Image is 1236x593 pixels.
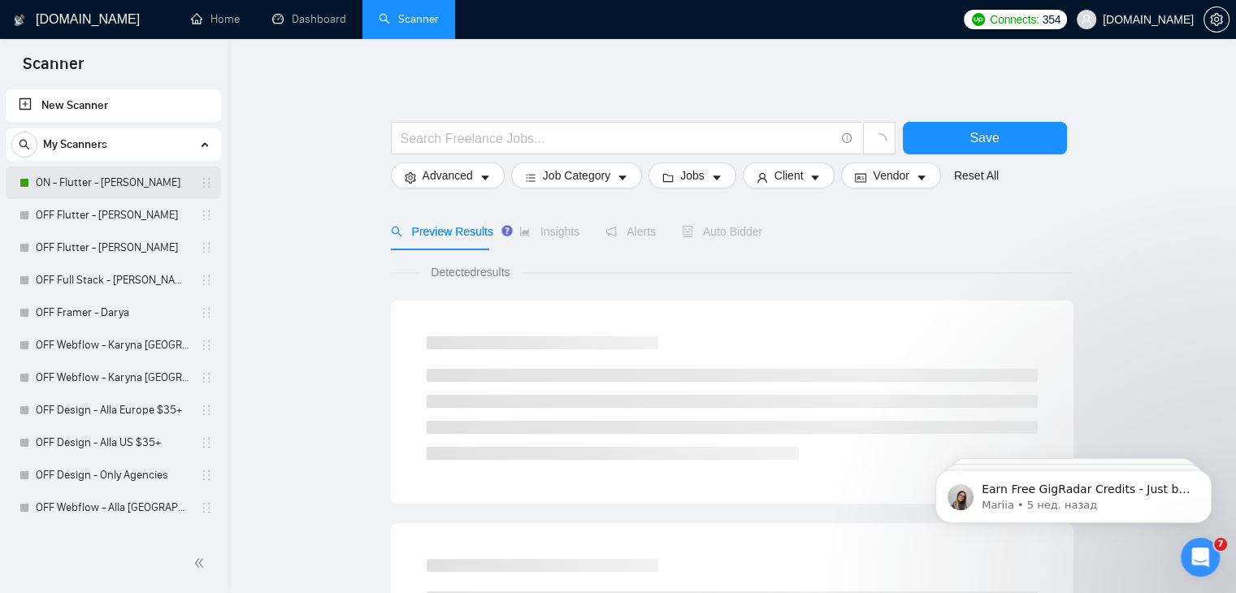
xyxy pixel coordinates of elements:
[855,171,866,184] span: idcard
[479,171,491,184] span: caret-down
[200,176,213,189] span: holder
[519,226,531,237] span: area-chart
[6,89,221,122] li: New Scanner
[200,436,213,449] span: holder
[682,226,693,237] span: robot
[916,171,927,184] span: caret-down
[680,167,705,184] span: Jobs
[10,52,97,86] span: Scanner
[873,167,909,184] span: Vendor
[842,133,852,144] span: info-circle
[36,199,190,232] a: OFF Flutter - [PERSON_NAME]
[1204,13,1229,26] span: setting
[711,171,722,184] span: caret-down
[36,426,190,459] a: OFF Design - Alla US $35+
[1203,6,1229,32] button: setting
[200,469,213,482] span: holder
[911,435,1236,549] iframe: Intercom notifications сообщение
[605,225,656,238] span: Alerts
[200,241,213,254] span: holder
[401,128,835,149] input: Search Freelance Jobs...
[757,171,768,184] span: user
[990,11,1039,28] span: Connects:
[1181,538,1220,577] iframe: Intercom live chat
[1081,14,1092,25] span: user
[379,12,439,26] a: searchScanner
[200,306,213,319] span: holder
[43,128,107,161] span: My Scanners
[662,171,674,184] span: folder
[36,459,190,491] a: OFF Design - Only Agencies
[500,223,514,238] div: Tooltip anchor
[200,501,213,514] span: holder
[36,167,190,199] a: ON - Flutter - [PERSON_NAME]
[36,491,190,524] a: OFF Webflow - Alla [GEOGRAPHIC_DATA]
[36,264,190,296] a: OFF Full Stack - [PERSON_NAME]
[1203,13,1229,26] a: setting
[954,167,999,184] a: Reset All
[193,555,210,571] span: double-left
[872,133,887,148] span: loading
[200,339,213,352] span: holder
[36,232,190,264] a: OFF Flutter - [PERSON_NAME]
[543,167,610,184] span: Job Category
[36,394,190,426] a: OFF Design - Alla Europe $35+
[617,171,628,184] span: caret-down
[36,329,190,361] a: OFF Webflow - Karyna [GEOGRAPHIC_DATA]
[272,12,346,26] a: dashboardDashboard
[525,171,536,184] span: bars
[200,274,213,287] span: holder
[774,167,804,184] span: Client
[200,404,213,417] span: holder
[682,225,762,238] span: Auto Bidder
[36,361,190,394] a: OFF Webflow - Karyna [GEOGRAPHIC_DATA]
[423,167,473,184] span: Advanced
[391,225,493,238] span: Preview Results
[391,162,505,188] button: settingAdvancedcaret-down
[11,132,37,158] button: search
[36,296,190,329] a: OFF Framer - Darya
[14,7,25,33] img: logo
[36,524,190,556] a: OFF Webflow - Alla US
[200,371,213,384] span: holder
[19,89,208,122] a: New Scanner
[743,162,835,188] button: userClientcaret-down
[1043,11,1060,28] span: 354
[605,226,617,237] span: notification
[648,162,736,188] button: folderJobscaret-down
[200,209,213,222] span: holder
[511,162,642,188] button: barsJob Categorycaret-down
[419,263,521,281] span: Detected results
[405,171,416,184] span: setting
[972,13,985,26] img: upwork-logo.png
[903,122,1067,154] button: Save
[519,225,579,238] span: Insights
[1214,538,1227,551] span: 7
[841,162,940,188] button: idcardVendorcaret-down
[809,171,821,184] span: caret-down
[12,139,37,150] span: search
[969,128,999,148] span: Save
[191,12,240,26] a: homeHome
[391,226,402,237] span: search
